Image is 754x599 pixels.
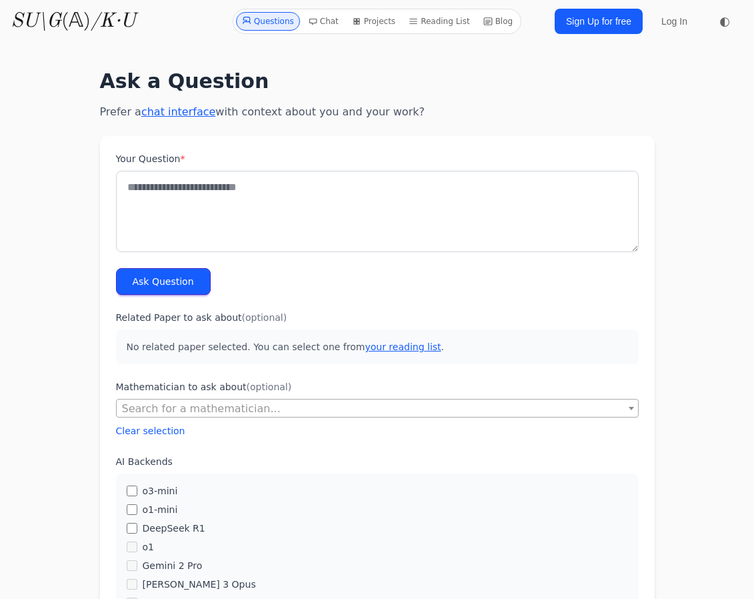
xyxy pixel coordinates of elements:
[122,402,281,415] span: Search for a mathematician...
[143,578,256,591] label: [PERSON_NAME] 3 Opus
[478,12,519,31] a: Blog
[143,503,178,516] label: o1-mini
[247,382,292,392] span: (optional)
[555,9,643,34] a: Sign Up for free
[242,312,287,323] span: (optional)
[303,12,344,31] a: Chat
[116,330,639,364] p: No related paper selected. You can select one from .
[11,11,61,31] i: SU\G
[116,268,211,295] button: Ask Question
[711,8,738,35] button: ◐
[403,12,475,31] a: Reading List
[347,12,401,31] a: Projects
[116,424,185,438] button: Clear selection
[141,105,215,118] a: chat interface
[100,69,655,93] h1: Ask a Question
[100,104,655,120] p: Prefer a with context about you and your work?
[365,342,441,352] a: your reading list
[116,455,639,468] label: AI Backends
[116,311,639,324] label: Related Paper to ask about
[143,522,205,535] label: DeepSeek R1
[653,9,695,33] a: Log In
[143,484,178,498] label: o3-mini
[116,380,639,394] label: Mathematician to ask about
[143,540,154,554] label: o1
[719,15,730,27] span: ◐
[116,399,639,418] span: Search for a mathematician...
[116,152,639,165] label: Your Question
[11,9,135,33] a: SU\G(𝔸)/K·U
[143,559,203,572] label: Gemini 2 Pro
[91,11,135,31] i: /K·U
[117,400,638,418] span: Search for a mathematician...
[236,12,300,31] a: Questions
